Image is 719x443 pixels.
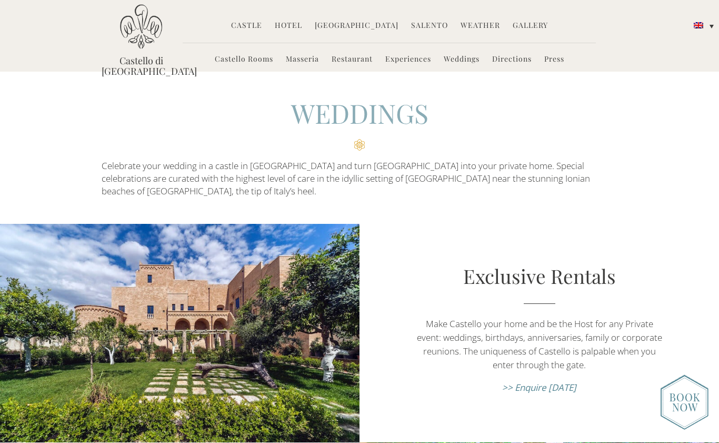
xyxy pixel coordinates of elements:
[332,54,373,66] a: Restaurant
[315,20,398,32] a: [GEOGRAPHIC_DATA]
[461,20,500,32] a: Weather
[385,54,431,66] a: Experiences
[286,54,319,66] a: Masseria
[275,20,302,32] a: Hotel
[502,381,576,393] a: >> Enquire [DATE]
[513,20,548,32] a: Gallery
[231,20,262,32] a: Castle
[102,55,181,76] a: Castello di [GEOGRAPHIC_DATA]
[102,160,617,198] p: Celebrate your wedding in a castle in [GEOGRAPHIC_DATA] and turn [GEOGRAPHIC_DATA] into your priv...
[413,317,665,372] p: Make Castello your home and be the Host for any Private event: weddings, birthdays, anniversaries...
[661,375,708,430] img: new-booknow.png
[544,54,564,66] a: Press
[492,54,532,66] a: Directions
[463,263,616,289] a: Exclusive Rentals
[444,54,480,66] a: Weddings
[215,54,273,66] a: Castello Rooms
[120,4,162,49] img: Castello di Ugento
[411,20,448,32] a: Salento
[661,375,708,430] img: enquire_today_weddings_page.png
[694,22,703,28] img: English
[102,95,617,151] h2: WEDDINGS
